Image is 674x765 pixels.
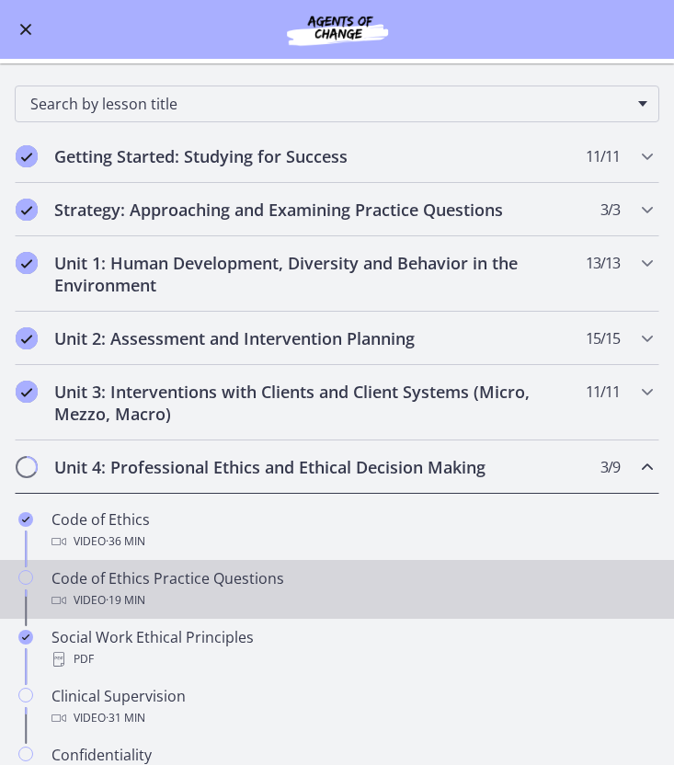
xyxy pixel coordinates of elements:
div: Social Work Ethical Principles [51,626,659,670]
span: 11 / 11 [586,381,620,403]
i: Completed [16,145,38,167]
span: Search by lesson title [30,94,629,114]
h2: Unit 3: Interventions with Clients and Client Systems (Micro, Mezzo, Macro) [54,381,585,425]
span: 3 / 3 [600,199,620,221]
div: PDF [51,648,659,670]
span: · 31 min [106,707,145,729]
div: Code of Ethics [51,508,659,553]
i: Completed [18,512,33,527]
i: Completed [16,252,38,274]
span: 11 / 11 [586,145,620,167]
i: Completed [16,327,38,349]
div: Video [51,589,659,611]
h2: Unit 1: Human Development, Diversity and Behavior in the Environment [54,252,585,296]
div: Clinical Supervision [51,685,659,729]
i: Completed [18,630,33,645]
i: Completed [16,381,38,403]
div: Video [51,531,659,553]
div: Video [51,707,659,729]
div: Code of Ethics Practice Questions [51,567,659,611]
span: 13 / 13 [586,252,620,274]
span: · 19 min [106,589,145,611]
h2: Unit 2: Assessment and Intervention Planning [54,327,585,349]
i: Completed [16,199,38,221]
span: · 36 min [106,531,145,553]
h2: Getting Started: Studying for Success [54,145,585,167]
h2: Strategy: Approaching and Examining Practice Questions [54,199,585,221]
h2: Unit 4: Professional Ethics and Ethical Decision Making [54,456,585,478]
span: 3 / 9 [600,456,620,478]
span: 15 / 15 [586,327,620,349]
div: Search by lesson title [15,86,659,122]
button: Click for sound [603,18,656,71]
button: Enable menu [15,18,37,40]
img: Agents of Change [246,11,429,48]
